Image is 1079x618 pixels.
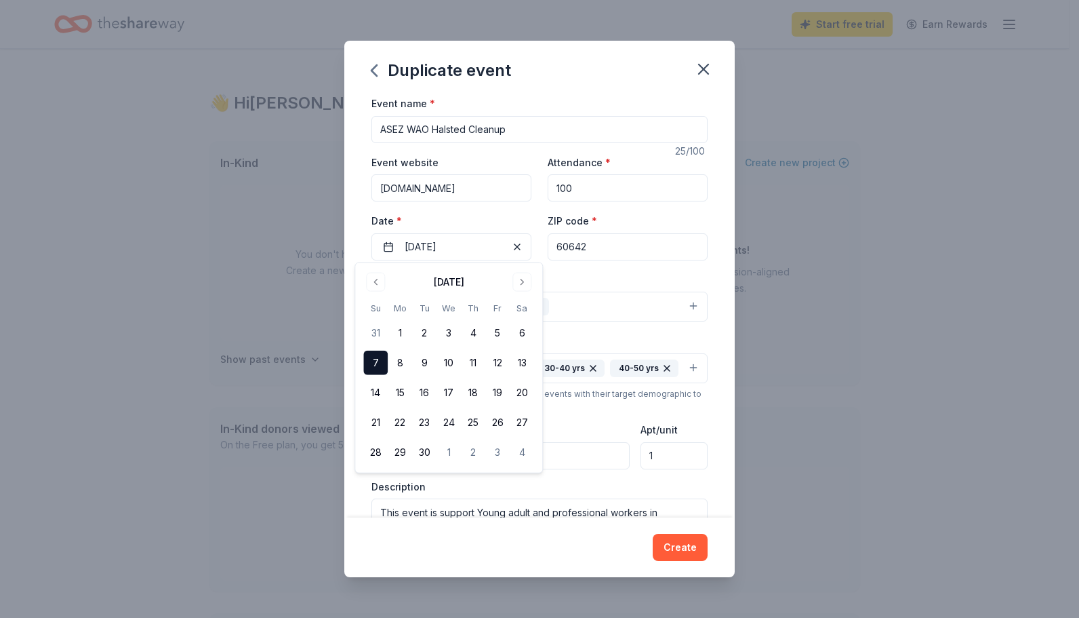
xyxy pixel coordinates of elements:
div: [DATE] [434,274,464,290]
button: 5 [485,321,510,345]
button: 26 [485,410,510,435]
button: 31 [363,321,388,345]
label: Date [371,214,531,228]
input: Spring Fundraiser [371,116,708,143]
button: 2 [461,440,485,465]
button: 13 [510,351,534,375]
button: 22 [388,410,412,435]
button: 4 [461,321,485,345]
button: 3 [436,321,461,345]
button: 1 [436,440,461,465]
th: Saturday [510,301,534,315]
div: Duplicate event [371,60,511,81]
button: 18 [461,381,485,405]
button: Go to next month [512,273,531,292]
button: Create [653,534,708,561]
button: Go to previous month [366,273,385,292]
button: 15 [388,381,412,405]
button: 8 [388,351,412,375]
input: # [640,442,708,469]
textarea: This event is support Young adult and professional workers in commemoration to the [DATE] [DATE]. [371,499,708,560]
button: 12 [485,351,510,375]
th: Monday [388,301,412,315]
input: 20 [548,174,708,201]
button: 16 [412,381,436,405]
label: ZIP code [548,214,597,228]
button: 17 [436,381,461,405]
button: 21 [363,410,388,435]
button: 2 [412,321,436,345]
button: 7 [363,351,388,375]
button: 24 [436,410,461,435]
div: 30-40 yrs [535,360,605,377]
th: Wednesday [436,301,461,315]
button: [DATE] [371,233,531,260]
button: 30 [412,440,436,465]
th: Thursday [461,301,485,315]
input: https://www... [371,174,531,201]
button: 11 [461,351,485,375]
button: 20 [510,381,534,405]
button: 4 [510,440,534,465]
button: 1 [388,321,412,345]
button: 10 [436,351,461,375]
button: 23 [412,410,436,435]
button: 29 [388,440,412,465]
button: 6 [510,321,534,345]
label: Description [371,480,426,494]
label: Event name [371,97,435,111]
button: 19 [485,381,510,405]
div: 40-50 yrs [610,360,678,377]
input: 12345 (U.S. only) [548,233,708,260]
label: Event website [371,156,439,170]
div: 25 /100 [675,143,708,159]
button: 25 [461,410,485,435]
label: Apt/unit [640,423,678,437]
th: Friday [485,301,510,315]
button: 9 [412,351,436,375]
label: Attendance [548,156,611,170]
th: Sunday [363,301,388,315]
button: 28 [363,440,388,465]
button: 14 [363,381,388,405]
button: 27 [510,410,534,435]
button: 3 [485,440,510,465]
th: Tuesday [412,301,436,315]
